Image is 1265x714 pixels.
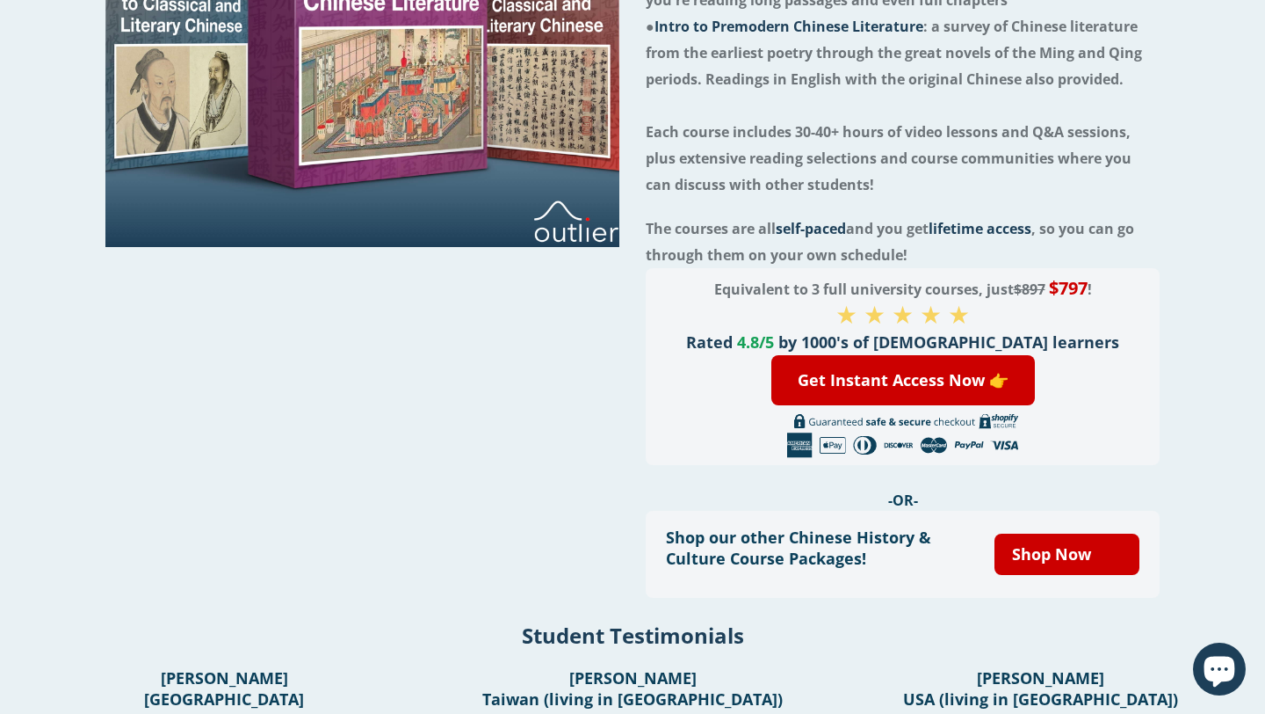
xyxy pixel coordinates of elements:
h2: Student Testimonials [33,621,1232,650]
s: $897 [1014,280,1045,299]
h1: [PERSON_NAME] USA (living in [GEOGRAPHIC_DATA]) [881,667,1200,710]
span: Equivalent to 3 full university courses, just ! [714,280,1092,299]
span: 4.8/5 [737,331,774,353]
span: and you get [846,219,929,238]
span: The courses are all , so you can go through them on your own schedule! [646,219,1134,265]
span: Each course includes 30-40+ hours of video lessons and Q&A sessions, plus extensive reading selec... [646,122,1131,194]
span: $797 [1049,276,1088,300]
a: Shop Now [994,534,1138,575]
span: self-paced lifetime access [776,219,1031,238]
h1: [PERSON_NAME] [GEOGRAPHIC_DATA] [65,667,384,710]
span: -OR- [888,491,918,510]
span: ● : a survey of Chinese literature from the earliest poetry through the great novels of the Ming ... [646,17,1142,89]
span: by 1000's of [DEMOGRAPHIC_DATA] learners [778,331,1119,353]
h3: Shop our other Chinese History & Culture Course Packages! [666,527,968,569]
span: ★ ★ ★ ★ ★ [835,297,970,331]
inbox-online-store-chat: Shopify online store chat [1188,643,1251,700]
a: Get Instant Access Now 👉 [771,355,1035,405]
span: Rated [686,331,733,353]
span: Intro to Premodern Chinese Literature [654,17,923,36]
h1: [PERSON_NAME] Taiwan (living in [GEOGRAPHIC_DATA]) [473,667,792,710]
